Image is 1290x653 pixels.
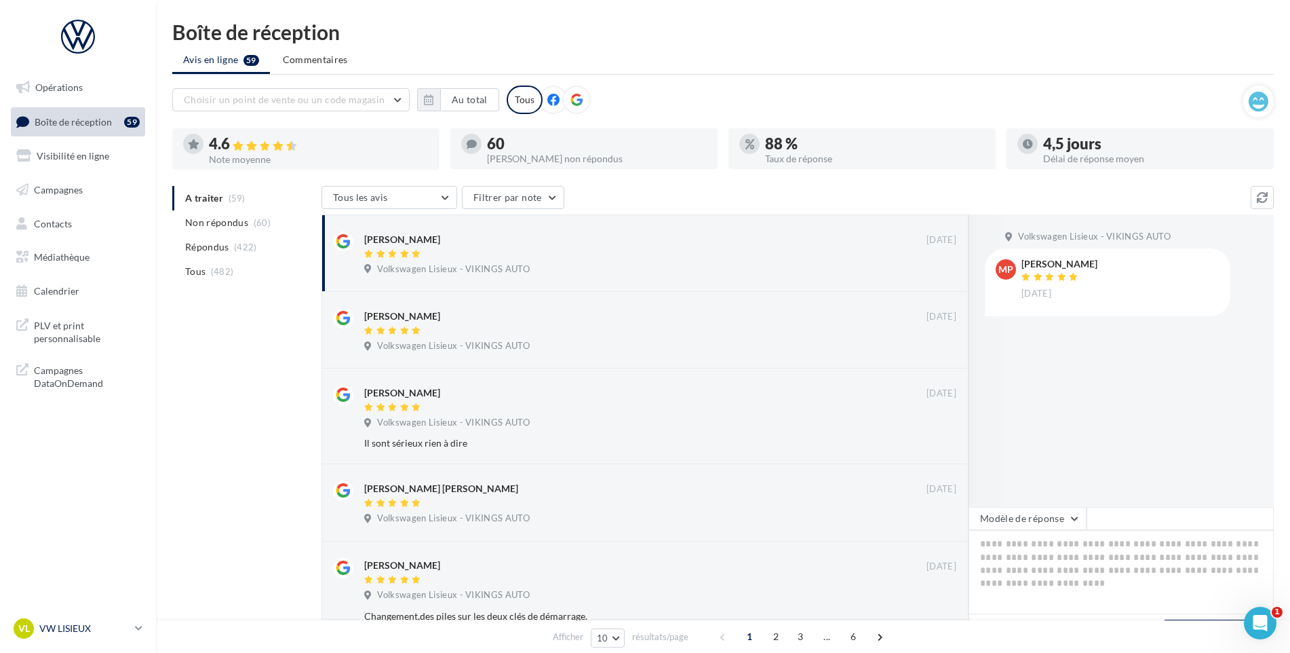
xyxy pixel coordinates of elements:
[1018,231,1171,243] span: Volkswagen Lisieux - VIKINGS AUTO
[969,507,1087,530] button: Modèle de réponse
[172,22,1274,42] div: Boîte de réception
[789,626,811,648] span: 3
[632,631,688,643] span: résultats/page
[34,217,72,229] span: Contacts
[8,311,148,351] a: PLV et print personnalisable
[926,311,956,323] span: [DATE]
[377,512,530,525] span: Volkswagen Lisieux - VIKINGS AUTO
[8,356,148,396] a: Campagnes DataOnDemand
[34,251,90,263] span: Médiathèque
[185,216,248,229] span: Non répondus
[34,316,140,346] span: PLV et print personnalisable
[283,53,348,67] span: Commentaires
[364,610,868,623] div: Changement,des piles sur les deux clés de démarrage.
[209,136,429,152] div: 4.6
[417,88,499,111] button: Au total
[926,234,956,246] span: [DATE]
[364,386,440,400] div: [PERSON_NAME]
[234,242,257,253] span: (422)
[8,142,148,170] a: Visibilité en ligne
[1043,136,1263,151] div: 4,5 jours
[377,340,530,352] span: Volkswagen Lisieux - VIKINGS AUTO
[39,622,130,635] p: VW LISIEUX
[487,154,707,164] div: [PERSON_NAME] non répondus
[1021,259,1097,269] div: [PERSON_NAME]
[8,176,148,204] a: Campagnes
[185,265,206,278] span: Tous
[364,310,440,323] div: [PERSON_NAME]
[765,136,985,151] div: 88 %
[553,631,583,643] span: Afficher
[765,626,787,648] span: 2
[124,117,140,128] div: 59
[8,210,148,238] a: Contacts
[377,589,530,601] span: Volkswagen Lisieux - VIKINGS AUTO
[333,191,388,203] span: Tous les avis
[1043,154,1263,164] div: Délai de réponse moyen
[254,217,271,228] span: (60)
[1272,607,1283,618] span: 1
[35,81,83,93] span: Opérations
[8,243,148,272] a: Médiathèque
[34,361,140,390] span: Campagnes DataOnDemand
[211,266,234,277] span: (482)
[591,629,625,648] button: 10
[1244,607,1276,639] iframe: Intercom live chat
[34,285,79,297] span: Calendrier
[377,263,530,276] span: Volkswagen Lisieux - VIKINGS AUTO
[842,626,864,648] span: 6
[926,561,956,573] span: [DATE]
[184,94,385,105] span: Choisir un point de vente ou un code magasin
[926,388,956,400] span: [DATE]
[172,88,410,111] button: Choisir un point de vente ou un code magasin
[364,559,440,572] div: [PERSON_NAME]
[487,136,707,151] div: 60
[37,150,109,162] span: Visibilité en ligne
[8,73,148,102] a: Opérations
[11,616,145,641] a: VL VW LISIEUX
[377,417,530,429] span: Volkswagen Lisieux - VIKINGS AUTO
[739,626,760,648] span: 1
[440,88,499,111] button: Au total
[998,263,1013,276] span: MP
[34,184,83,195] span: Campagnes
[8,277,148,305] a: Calendrier
[364,436,868,450] div: Il sont sérieux rien à dire
[597,633,608,643] span: 10
[185,240,229,254] span: Répondus
[816,626,838,648] span: ...
[765,154,985,164] div: Taux de réponse
[364,233,440,246] div: [PERSON_NAME]
[35,115,112,127] span: Boîte de réception
[321,186,457,209] button: Tous les avis
[8,107,148,136] a: Boîte de réception59
[1021,288,1051,300] span: [DATE]
[462,186,564,209] button: Filtrer par note
[926,483,956,496] span: [DATE]
[364,482,518,496] div: [PERSON_NAME] [PERSON_NAME]
[209,155,429,164] div: Note moyenne
[507,86,543,114] div: Tous
[18,622,30,635] span: VL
